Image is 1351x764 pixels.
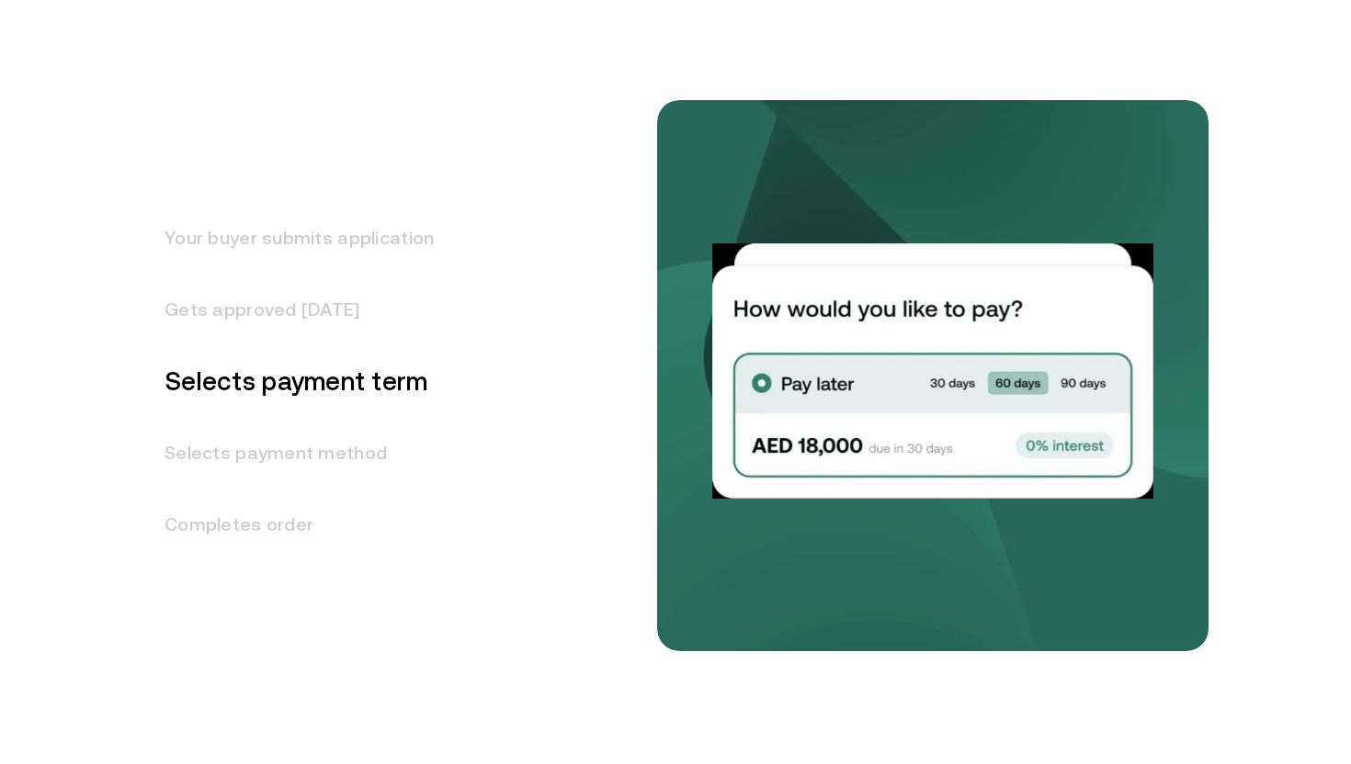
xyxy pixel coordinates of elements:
h3: Gets approved [DATE] [142,274,434,345]
h3: Selects payment term [142,345,434,417]
h3: Your buyer submits application [142,202,434,274]
img: Selects payment term [712,242,1153,498]
h3: Selects payment method [142,417,434,489]
h3: Completes order [142,489,434,560]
